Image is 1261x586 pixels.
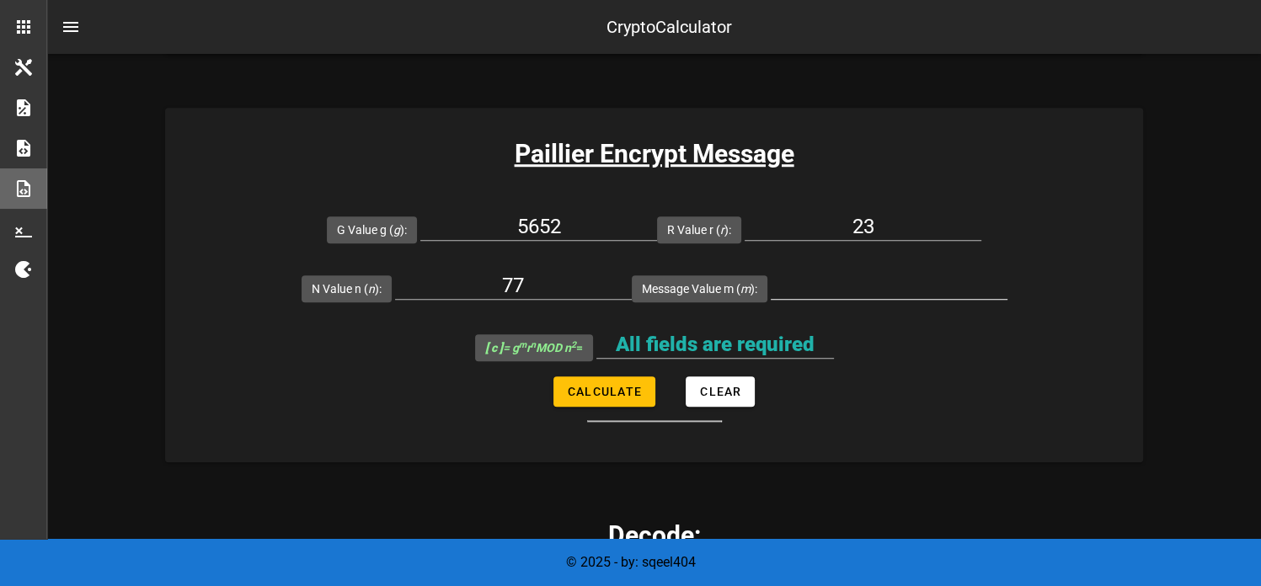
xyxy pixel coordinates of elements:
span: = [485,341,583,354]
button: nav-menu-toggle [51,7,91,47]
i: m [740,282,751,296]
h3: Decode: [608,516,701,554]
label: Message Value m ( ): [642,280,757,297]
div: CryptoCalculator [606,14,732,40]
b: [ c ] [485,341,503,354]
i: = g r MOD n [485,341,576,354]
i: n [368,282,375,296]
label: N Value n ( ): [312,280,382,297]
label: G Value g ( ): [337,221,407,238]
button: Clear [686,376,755,407]
sup: n [531,339,536,350]
sup: m [519,339,526,350]
h3: Paillier Encrypt Message [165,135,1143,173]
label: R Value r ( ): [667,221,731,238]
span: Calculate [567,385,642,398]
button: Calculate [553,376,655,407]
sup: 2 [571,339,576,350]
span: Clear [699,385,741,398]
i: r [720,223,724,237]
i: g [393,223,400,237]
span: © 2025 - by: sqeel404 [566,554,696,570]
